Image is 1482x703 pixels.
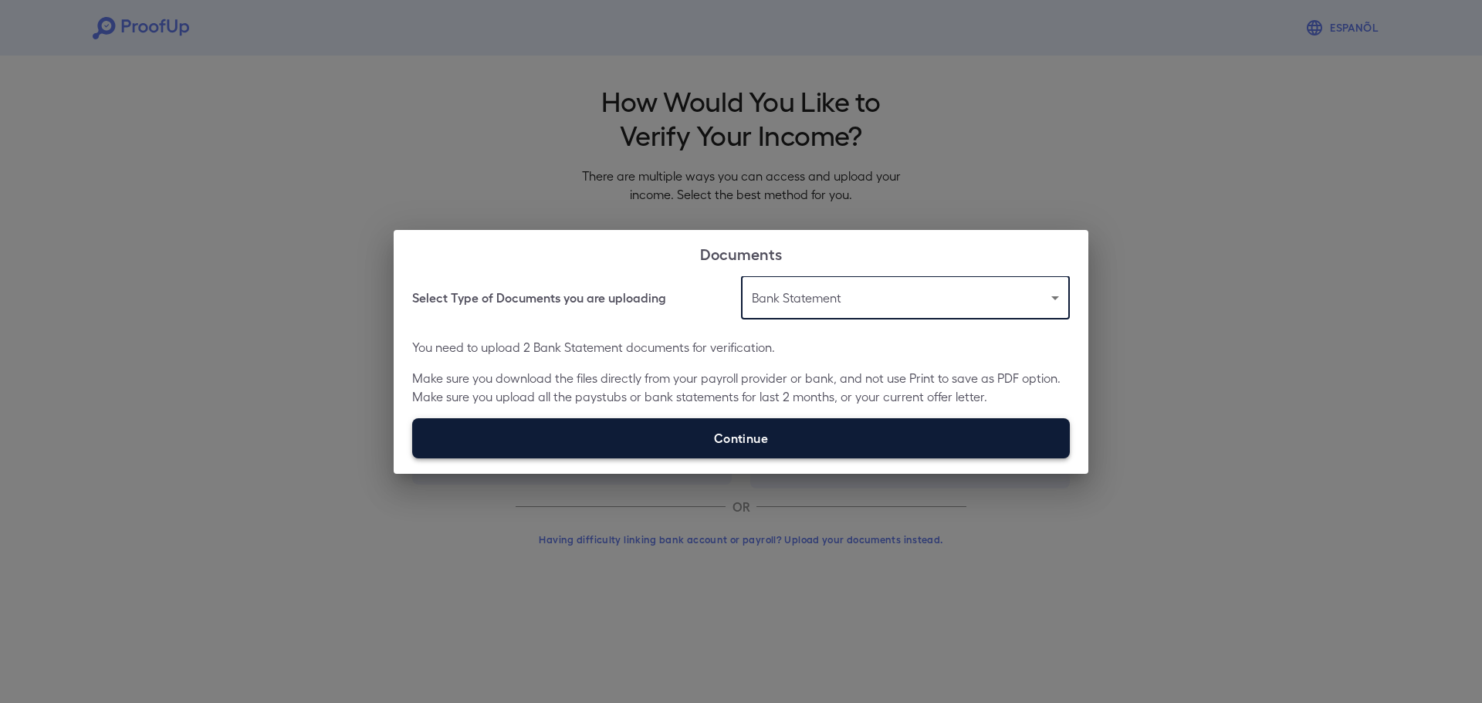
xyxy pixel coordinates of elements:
h2: Documents [394,230,1088,276]
label: Continue [412,418,1070,458]
p: Make sure you download the files directly from your payroll provider or bank, and not use Print t... [412,369,1070,406]
div: Bank Statement [741,276,1070,319]
p: You need to upload 2 Bank Statement documents for verification. [412,338,1070,357]
h6: Select Type of Documents you are uploading [412,289,666,307]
